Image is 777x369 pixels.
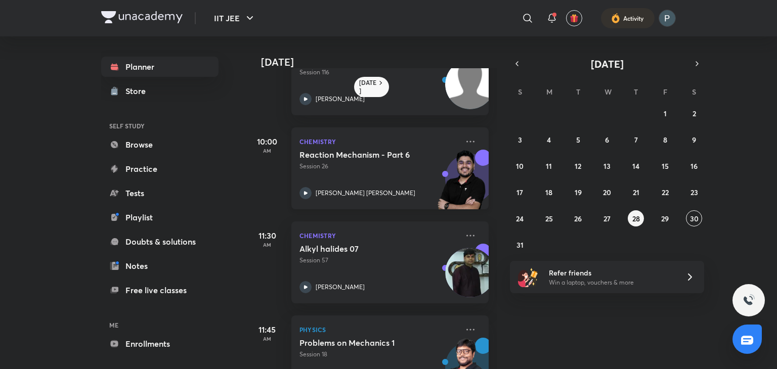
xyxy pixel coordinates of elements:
p: Session 57 [299,256,458,265]
abbr: August 2, 2025 [693,109,696,118]
button: August 18, 2025 [541,184,557,200]
h5: 11:45 [247,324,287,336]
a: Tests [101,183,219,203]
h5: Alkyl halides 07 [299,244,425,254]
abbr: August 4, 2025 [547,135,551,145]
img: avatar [570,14,579,23]
abbr: August 10, 2025 [516,161,524,171]
button: August 16, 2025 [686,158,702,174]
h5: Reaction Mechanism - Part 6 [299,150,425,160]
button: August 22, 2025 [657,184,673,200]
button: August 3, 2025 [512,131,528,148]
button: August 2, 2025 [686,105,702,121]
p: Chemistry [299,229,458,242]
img: activity [611,12,620,24]
abbr: August 29, 2025 [661,214,669,223]
abbr: August 18, 2025 [545,188,552,197]
abbr: August 17, 2025 [516,188,523,197]
abbr: Monday [546,87,552,97]
img: referral [518,267,538,287]
button: August 7, 2025 [628,131,644,148]
button: August 26, 2025 [570,210,586,226]
a: Playlist [101,207,219,227]
abbr: Tuesday [576,87,580,97]
abbr: August 22, 2025 [662,188,669,197]
h6: ME [101,316,219,334]
abbr: August 16, 2025 [690,161,698,171]
abbr: August 19, 2025 [575,188,582,197]
button: IIT JEE [208,8,262,28]
button: August 21, 2025 [628,184,644,200]
h6: Refer friends [549,267,673,278]
button: August 25, 2025 [541,210,557,226]
button: August 28, 2025 [628,210,644,226]
button: August 11, 2025 [541,158,557,174]
img: ttu [743,294,755,306]
p: Physics [299,324,458,336]
p: Chemistry [299,135,458,148]
abbr: August 3, 2025 [518,135,522,145]
button: August 20, 2025 [599,184,615,200]
abbr: August 5, 2025 [576,135,580,145]
a: Enrollments [101,334,219,354]
abbr: August 26, 2025 [574,214,582,223]
div: Store [125,85,152,97]
button: August 23, 2025 [686,184,702,200]
abbr: August 1, 2025 [664,109,667,118]
button: August 4, 2025 [541,131,557,148]
p: [PERSON_NAME] [PERSON_NAME] [316,189,415,198]
abbr: August 12, 2025 [575,161,581,171]
p: [PERSON_NAME] [316,95,365,104]
abbr: Friday [663,87,667,97]
button: August 17, 2025 [512,184,528,200]
abbr: August 15, 2025 [662,161,669,171]
button: August 13, 2025 [599,158,615,174]
a: Planner [101,57,219,77]
a: Free live classes [101,280,219,300]
abbr: August 23, 2025 [690,188,698,197]
button: August 9, 2025 [686,131,702,148]
button: August 19, 2025 [570,184,586,200]
button: August 30, 2025 [686,210,702,226]
abbr: August 25, 2025 [545,214,553,223]
abbr: August 13, 2025 [603,161,611,171]
button: August 29, 2025 [657,210,673,226]
a: Notes [101,256,219,276]
button: August 27, 2025 [599,210,615,226]
button: August 10, 2025 [512,158,528,174]
abbr: August 9, 2025 [692,135,696,145]
p: Session 26 [299,162,458,171]
abbr: August 30, 2025 [690,214,699,223]
h5: 11:30 [247,229,287,242]
abbr: Sunday [518,87,522,97]
a: Browse [101,134,219,155]
h6: SELF STUDY [101,117,219,134]
abbr: August 21, 2025 [633,188,639,197]
button: August 1, 2025 [657,105,673,121]
button: [DATE] [524,57,690,71]
button: August 8, 2025 [657,131,673,148]
p: Session 116 [299,68,458,77]
button: August 6, 2025 [599,131,615,148]
button: August 31, 2025 [512,237,528,253]
abbr: Wednesday [605,87,612,97]
a: Store [101,81,219,101]
abbr: August 27, 2025 [603,214,611,223]
abbr: Saturday [692,87,696,97]
p: AM [247,242,287,248]
p: [PERSON_NAME] [316,283,365,292]
button: August 12, 2025 [570,158,586,174]
abbr: August 20, 2025 [603,188,611,197]
abbr: August 6, 2025 [605,135,609,145]
button: August 14, 2025 [628,158,644,174]
img: Payal Kumari [659,10,676,27]
p: Session 18 [299,350,458,359]
h6: [DATE] [359,79,377,95]
abbr: August 24, 2025 [516,214,524,223]
abbr: August 7, 2025 [634,135,638,145]
button: August 15, 2025 [657,158,673,174]
abbr: August 8, 2025 [663,135,667,145]
p: Win a laptop, vouchers & more [549,278,673,287]
a: Company Logo [101,11,183,26]
img: Company Logo [101,11,183,23]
